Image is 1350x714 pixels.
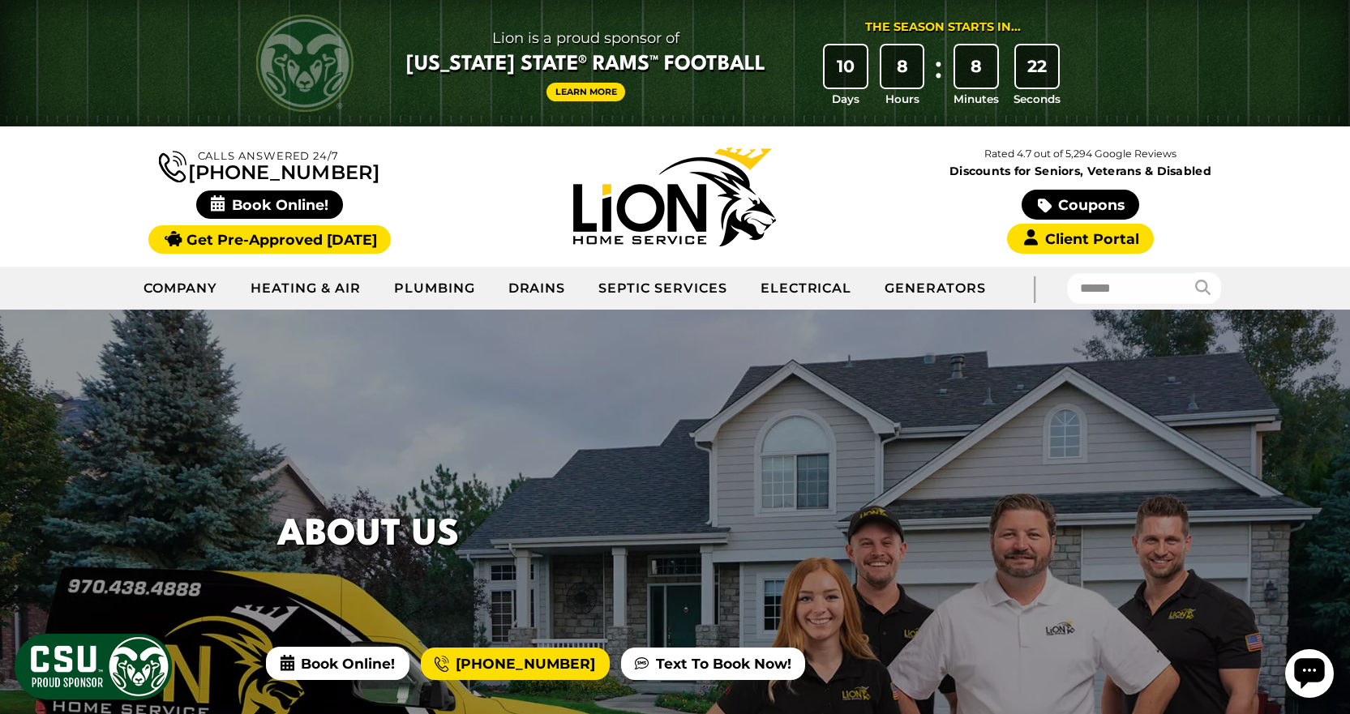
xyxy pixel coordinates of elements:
a: [PHONE_NUMBER] [421,648,609,680]
span: Hours [885,91,919,107]
span: [US_STATE] State® Rams™ Football [406,51,765,79]
div: 22 [1016,45,1058,88]
img: Lion Home Service [573,148,776,246]
h1: About Us [277,508,459,562]
span: Book Online! [266,647,409,679]
div: 10 [825,45,867,88]
a: Drains [492,268,583,309]
span: Minutes [954,91,999,107]
div: 8 [955,45,997,88]
a: Generators [868,268,1002,309]
div: The Season Starts in... [865,19,1021,36]
a: Text To Book Now! [621,648,805,680]
a: Coupons [1022,190,1138,220]
a: Company [127,268,235,309]
span: Lion is a proud sponsor of [406,25,765,51]
a: [PHONE_NUMBER] [159,148,379,182]
a: Learn More [546,83,626,101]
span: Days [832,91,859,107]
div: | [1002,267,1067,310]
p: Rated 4.7 out of 5,294 Google Reviews [877,145,1283,163]
span: Book Online! [196,190,343,219]
span: Seconds [1014,91,1061,107]
a: Client Portal [1007,224,1153,254]
span: Discounts for Seniors, Veterans & Disabled [881,165,1280,177]
a: Plumbing [378,268,492,309]
img: CSU Rams logo [256,15,354,112]
a: Electrical [744,268,869,309]
a: Heating & Air [234,268,377,309]
div: Open chat widget [6,6,55,55]
div: : [930,45,946,108]
a: Get Pre-Approved [DATE] [148,225,391,254]
div: 8 [881,45,924,88]
a: Septic Services [582,268,744,309]
img: CSU Sponsor Badge [12,631,174,702]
